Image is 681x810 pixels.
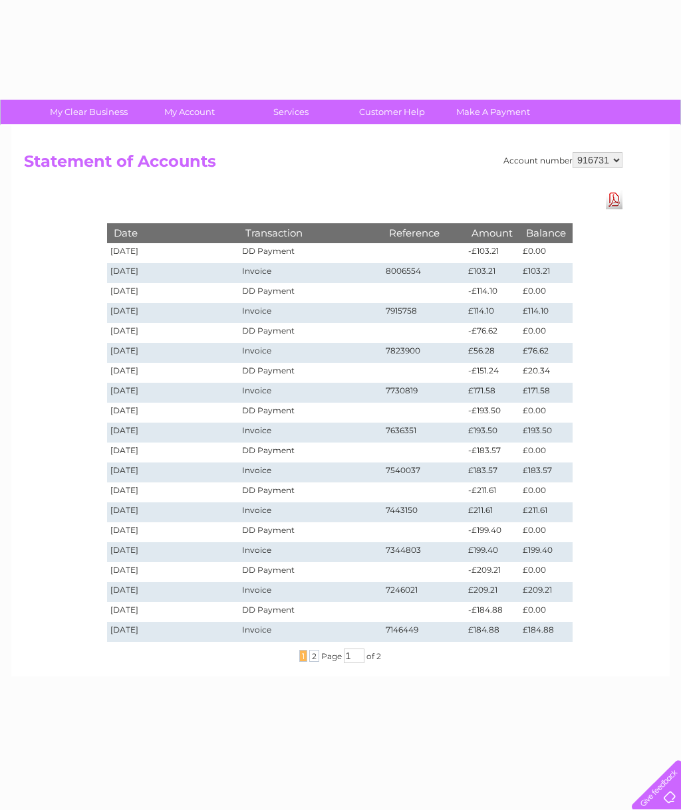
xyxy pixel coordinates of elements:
[519,343,573,363] td: £76.62
[107,403,239,423] td: [DATE]
[107,323,239,343] td: [DATE]
[606,190,622,209] a: Download Pdf
[465,443,519,462] td: -£183.57
[107,423,239,443] td: [DATE]
[107,482,239,502] td: [DATE]
[239,403,382,423] td: DD Payment
[107,582,239,602] td: [DATE]
[239,522,382,542] td: DD Payment
[239,542,382,562] td: Invoice
[107,622,239,642] td: [DATE]
[465,482,519,502] td: -£211.61
[503,152,622,168] div: Account number
[519,383,573,403] td: £171.58
[239,383,382,403] td: Invoice
[519,502,573,522] td: £211.61
[376,651,381,661] span: 2
[519,522,573,542] td: £0.00
[382,423,465,443] td: 7636351
[107,283,239,303] td: [DATE]
[107,542,239,562] td: [DATE]
[519,622,573,642] td: £184.88
[107,602,239,622] td: [DATE]
[239,343,382,363] td: Invoice
[239,622,382,642] td: Invoice
[107,223,239,243] th: Date
[135,100,245,124] a: My Account
[465,363,519,383] td: -£151.24
[465,283,519,303] td: -£114.10
[382,263,465,283] td: 8006554
[107,243,239,263] td: [DATE]
[382,542,465,562] td: 7344803
[519,482,573,502] td: £0.00
[107,443,239,462] td: [DATE]
[337,100,447,124] a: Customer Help
[24,152,622,177] h2: Statement of Accounts
[366,651,374,661] span: of
[519,542,573,562] td: £199.40
[465,522,519,542] td: -£199.40
[236,100,346,124] a: Services
[519,303,573,323] td: £114.10
[239,462,382,482] td: Invoice
[239,502,382,522] td: Invoice
[519,403,573,423] td: £0.00
[239,303,382,323] td: Invoice
[465,462,519,482] td: £183.57
[465,542,519,562] td: £199.40
[299,650,307,662] span: 1
[465,502,519,522] td: £211.61
[519,423,573,443] td: £193.50
[465,403,519,423] td: -£193.50
[382,383,465,403] td: 7730819
[239,423,382,443] td: Invoice
[239,443,382,462] td: DD Payment
[465,602,519,622] td: -£184.88
[465,582,519,602] td: £209.21
[382,303,465,323] td: 7915758
[239,323,382,343] td: DD Payment
[239,283,382,303] td: DD Payment
[519,443,573,462] td: £0.00
[239,582,382,602] td: Invoice
[465,343,519,363] td: £56.28
[465,223,519,243] th: Amount
[239,243,382,263] td: DD Payment
[465,243,519,263] td: -£103.21
[519,602,573,622] td: £0.00
[239,263,382,283] td: Invoice
[239,482,382,502] td: DD Payment
[519,223,573,243] th: Balance
[438,100,548,124] a: Make A Payment
[382,622,465,642] td: 7146449
[239,363,382,383] td: DD Payment
[465,263,519,283] td: £103.21
[382,223,465,243] th: Reference
[107,363,239,383] td: [DATE]
[465,622,519,642] td: £184.88
[107,462,239,482] td: [DATE]
[382,343,465,363] td: 7823900
[239,223,382,243] th: Transaction
[382,462,465,482] td: 7540037
[107,383,239,403] td: [DATE]
[239,602,382,622] td: DD Payment
[519,462,573,482] td: £183.57
[465,383,519,403] td: £171.58
[107,522,239,542] td: [DATE]
[107,562,239,582] td: [DATE]
[309,650,319,662] span: 2
[465,303,519,323] td: £114.10
[107,303,239,323] td: [DATE]
[465,423,519,443] td: £193.50
[519,283,573,303] td: £0.00
[107,263,239,283] td: [DATE]
[519,582,573,602] td: £209.21
[519,263,573,283] td: £103.21
[107,502,239,522] td: [DATE]
[34,100,144,124] a: My Clear Business
[382,502,465,522] td: 7443150
[465,323,519,343] td: -£76.62
[382,582,465,602] td: 7246021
